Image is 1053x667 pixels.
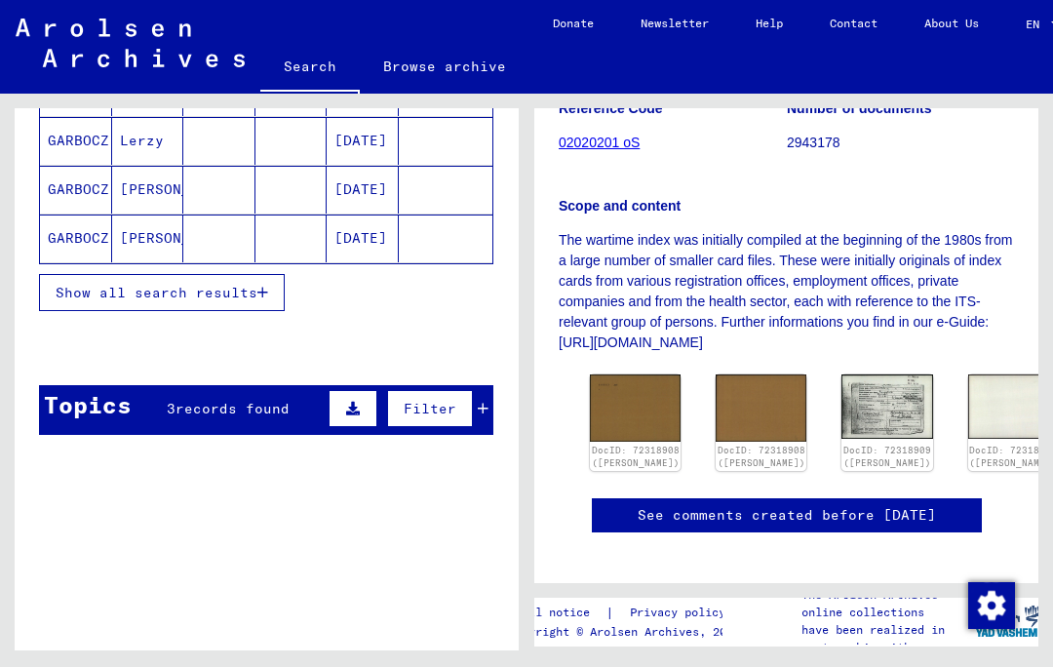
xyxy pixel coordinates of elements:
mat-cell: GARBOCZ [40,215,112,262]
mat-cell: [DATE] [327,215,399,262]
a: See comments created before [DATE] [638,505,936,526]
a: DocID: 72318909 ([PERSON_NAME]) [843,445,931,469]
b: Scope and content [559,198,681,214]
span: EN [1026,18,1047,31]
p: 2943178 [787,133,1014,153]
a: DocID: 72318908 ([PERSON_NAME]) [718,445,805,469]
div: | [508,603,749,623]
img: 001.jpg [590,374,681,442]
mat-cell: [DATE] [327,117,399,165]
p: Copyright © Arolsen Archives, 2021 [508,623,749,641]
b: Number of documents [787,100,932,116]
div: Change consent [967,581,1014,628]
a: Legal notice [508,603,605,623]
img: Arolsen_neg.svg [16,19,245,67]
p: have been realized in partnership with [801,621,975,656]
img: 002.jpg [716,374,806,442]
span: 3 [167,400,175,417]
button: Filter [387,390,473,427]
div: Topics [44,387,132,422]
span: records found [175,400,290,417]
mat-cell: [DATE] [327,166,399,214]
a: 02020201 oS [559,135,640,150]
mat-cell: GARBOCZ [40,166,112,214]
img: 001.jpg [841,374,932,439]
img: Change consent [968,582,1015,629]
a: Search [260,43,360,94]
button: Show all search results [39,274,285,311]
span: Filter [404,400,456,417]
a: Privacy policy [614,603,749,623]
p: The Arolsen Archives online collections [801,586,975,621]
a: DocID: 72318908 ([PERSON_NAME]) [592,445,680,469]
a: Browse archive [360,43,529,90]
b: Reference Code [559,100,663,116]
p: The wartime index was initially compiled at the beginning of the 1980s from a large number of sma... [559,230,1014,353]
mat-cell: Lerzy [112,117,184,165]
span: Show all search results [56,284,257,301]
mat-cell: [PERSON_NAME] [112,166,184,214]
mat-cell: GARBOCZ [40,117,112,165]
mat-cell: [PERSON_NAME] [112,215,184,262]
